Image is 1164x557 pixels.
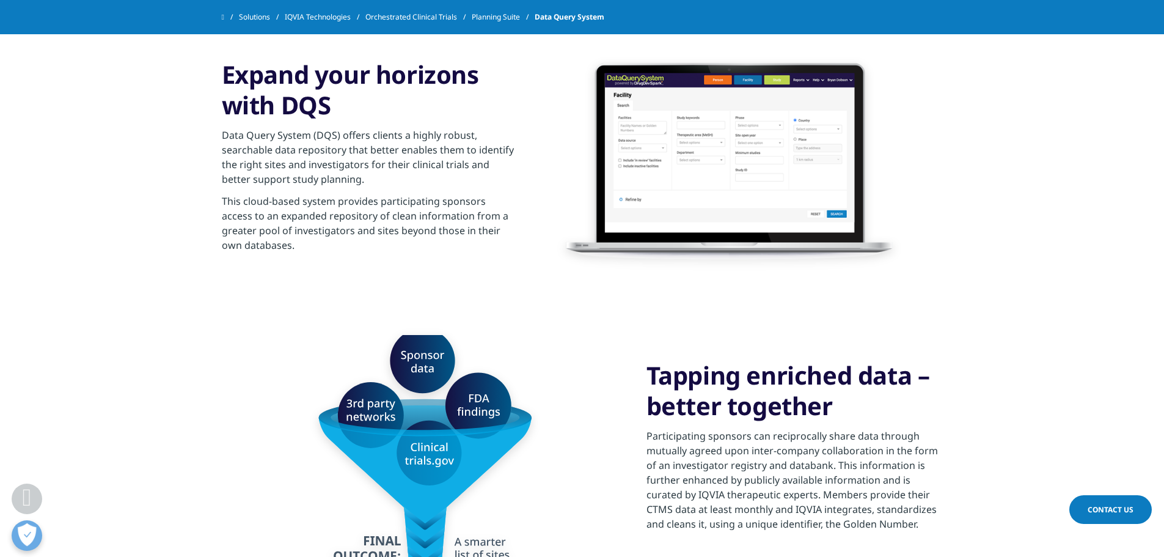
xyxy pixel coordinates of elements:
[1069,495,1152,524] a: Contact Us
[239,6,285,28] a: Solutions
[646,360,943,421] h3: Tapping enriched data – better together
[646,429,943,539] p: Participating sponsors can reciprocally share data through mutually agreed upon inter-company col...
[472,6,535,28] a: Planning Suite
[1088,504,1133,515] span: Contact Us
[222,194,518,260] p: This cloud-based system provides participating sponsors access to an expanded repository of clean...
[222,59,518,120] h3: Expand your horizons with DQS
[222,128,518,194] p: Data Query System (DQS) offers clients a highly robust, searchable data repository that better en...
[365,6,472,28] a: Orchestrated Clinical Trials
[285,6,365,28] a: IQVIA Technologies
[535,6,604,28] span: Data Query System
[12,520,42,551] button: Open Preferences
